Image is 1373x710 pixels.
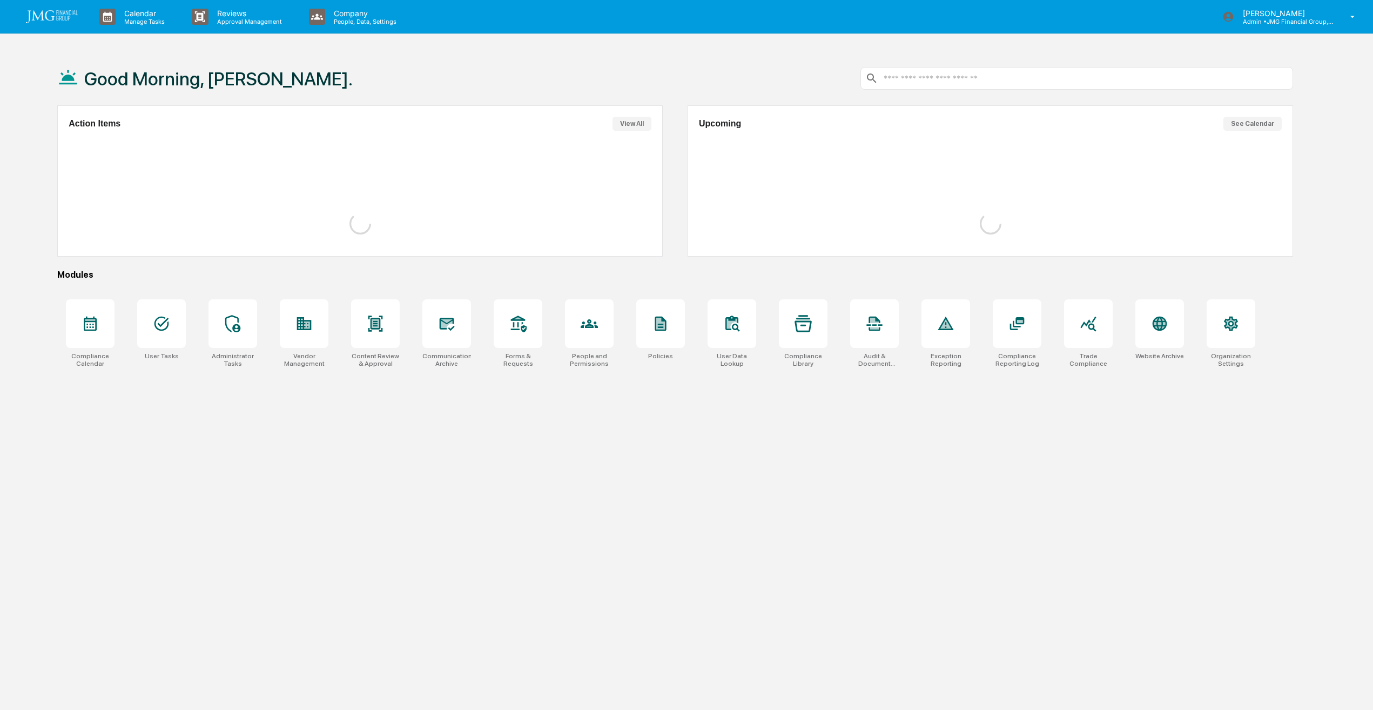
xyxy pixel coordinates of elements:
div: Compliance Library [779,352,827,367]
h1: Good Morning, [PERSON_NAME]. [84,68,353,90]
div: Audit & Document Logs [850,352,899,367]
h2: Upcoming [699,119,741,129]
h2: Action Items [69,119,120,129]
div: Compliance Calendar [66,352,115,367]
p: People, Data, Settings [325,18,402,25]
div: Website Archive [1135,352,1184,360]
div: People and Permissions [565,352,614,367]
div: Trade Compliance [1064,352,1113,367]
div: Compliance Reporting Log [993,352,1041,367]
div: Policies [648,352,673,360]
p: Admin • JMG Financial Group, Ltd. [1234,18,1335,25]
div: User Data Lookup [708,352,756,367]
div: Content Review & Approval [351,352,400,367]
p: Manage Tasks [116,18,170,25]
button: See Calendar [1223,117,1282,131]
p: Reviews [208,9,287,18]
div: Modules [57,270,1293,280]
div: Vendor Management [280,352,328,367]
p: Calendar [116,9,170,18]
p: [PERSON_NAME] [1234,9,1335,18]
div: Organization Settings [1207,352,1255,367]
p: Company [325,9,402,18]
div: User Tasks [145,352,179,360]
button: View All [613,117,651,131]
div: Communications Archive [422,352,471,367]
div: Administrator Tasks [208,352,257,367]
img: logo [26,10,78,23]
div: Exception Reporting [921,352,970,367]
div: Forms & Requests [494,352,542,367]
p: Approval Management [208,18,287,25]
